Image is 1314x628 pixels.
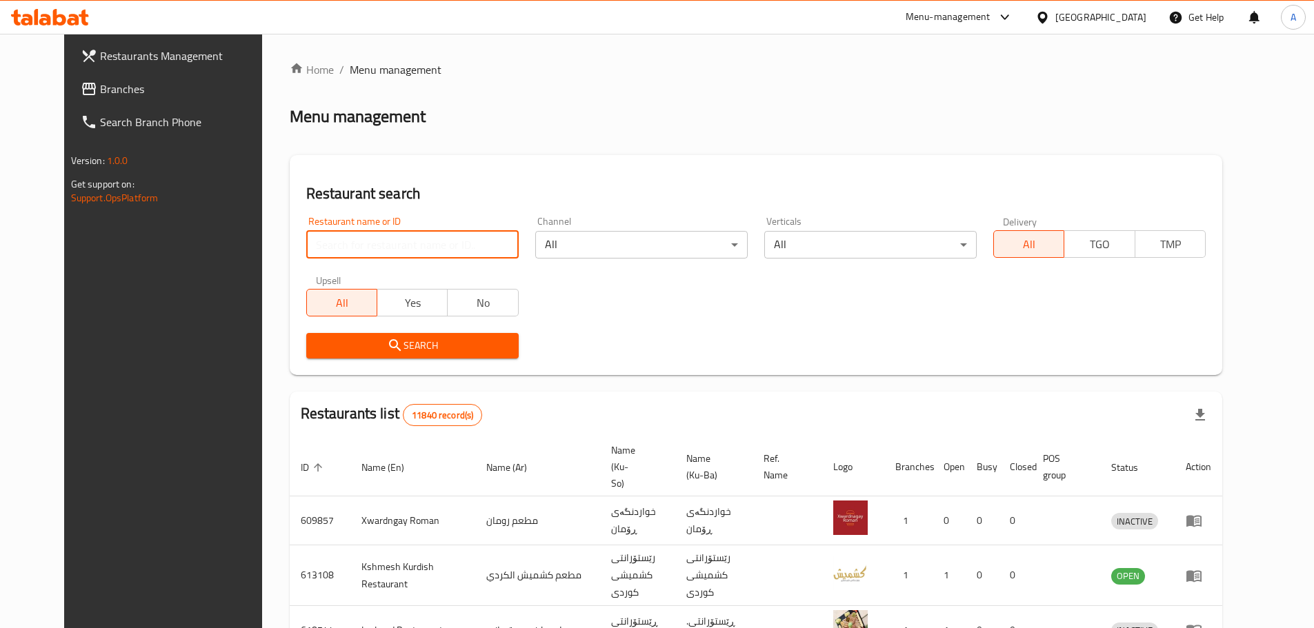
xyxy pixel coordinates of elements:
[933,545,966,606] td: 1
[833,556,868,590] img: Kshmesh Kurdish Restaurant
[350,496,475,545] td: Xwardngay Roman
[312,293,372,313] span: All
[999,545,1032,606] td: 0
[1070,234,1129,254] span: TGO
[100,114,272,130] span: Search Branch Phone
[933,496,966,545] td: 0
[1141,234,1200,254] span: TMP
[453,293,512,313] span: No
[70,72,283,105] a: Branches
[1111,514,1158,529] span: INACTIVE
[290,61,1222,78] nav: breadcrumb
[71,175,135,193] span: Get support on:
[475,545,600,606] td: مطعم كشميش الكردي
[884,545,933,606] td: 1
[999,496,1032,545] td: 0
[1111,459,1156,476] span: Status
[1043,450,1084,483] span: POS group
[404,409,481,422] span: 11840 record(s)
[906,9,991,26] div: Menu-management
[71,189,159,207] a: Support.OpsPlatform
[933,438,966,496] th: Open
[600,496,675,545] td: خواردنگەی ڕۆمان
[290,61,334,78] a: Home
[966,545,999,606] td: 0
[675,545,753,606] td: رێستۆرانتی کشمیشى كوردى
[884,438,933,496] th: Branches
[339,61,344,78] li: /
[999,234,1059,254] span: All
[1186,512,1211,529] div: Menu
[316,275,341,285] label: Upsell
[306,333,519,358] button: Search
[290,496,350,545] td: 609857
[1003,216,1037,226] label: Delivery
[383,293,442,313] span: Yes
[317,337,508,354] span: Search
[1291,10,1296,25] span: A
[306,289,377,316] button: All
[966,496,999,545] td: 0
[306,183,1206,204] h2: Restaurant search
[993,230,1064,258] button: All
[686,450,736,483] span: Name (Ku-Ba)
[535,231,748,259] div: All
[675,496,753,545] td: خواردنگەی ڕۆمان
[475,496,600,545] td: مطعم رومان
[764,450,806,483] span: Ref. Name
[290,105,426,128] h2: Menu management
[100,81,272,97] span: Branches
[822,438,884,496] th: Logo
[1184,398,1217,432] div: Export file
[764,231,977,259] div: All
[70,105,283,139] a: Search Branch Phone
[1186,567,1211,584] div: Menu
[290,545,350,606] td: 613108
[600,545,675,606] td: رێستۆرانتی کشمیشى كوردى
[361,459,422,476] span: Name (En)
[966,438,999,496] th: Busy
[301,459,327,476] span: ID
[1175,438,1222,496] th: Action
[611,442,659,492] span: Name (Ku-So)
[1111,568,1145,585] div: OPEN
[1111,513,1158,529] div: INACTIVE
[306,231,519,259] input: Search for restaurant name or ID..
[377,289,448,316] button: Yes
[70,39,283,72] a: Restaurants Management
[350,545,475,606] td: Kshmesh Kurdish Restaurant
[1055,10,1146,25] div: [GEOGRAPHIC_DATA]
[1064,230,1135,258] button: TGO
[884,496,933,545] td: 1
[486,459,545,476] span: Name (Ar)
[1135,230,1206,258] button: TMP
[833,500,868,535] img: Xwardngay Roman
[71,152,105,170] span: Version:
[107,152,128,170] span: 1.0.0
[447,289,518,316] button: No
[403,404,482,426] div: Total records count
[1111,568,1145,584] span: OPEN
[301,403,483,426] h2: Restaurants list
[350,61,441,78] span: Menu management
[100,48,272,64] span: Restaurants Management
[999,438,1032,496] th: Closed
